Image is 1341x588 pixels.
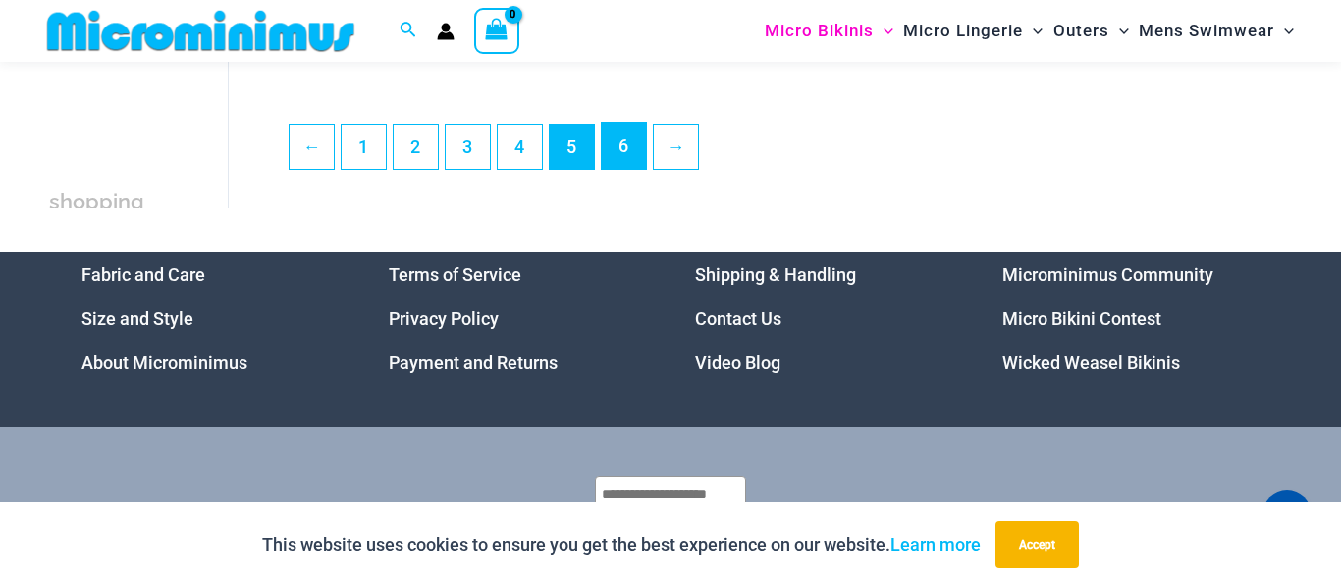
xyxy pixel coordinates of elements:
[290,125,334,169] a: ←
[765,6,874,56] span: Micro Bikinis
[874,6,893,56] span: Menu Toggle
[695,352,780,373] a: Video Blog
[49,189,144,214] span: shopping
[437,23,455,40] a: Account icon link
[1002,264,1213,285] a: Microminimus Community
[898,6,1047,56] a: Micro LingerieMenu ToggleMenu Toggle
[81,252,340,385] aside: Footer Widget 1
[550,125,594,169] span: Page 5
[474,8,519,53] a: View Shopping Cart, empty
[903,6,1023,56] span: Micro Lingerie
[288,122,1301,181] nav: Product Pagination
[695,264,856,285] a: Shipping & Handling
[342,125,386,169] a: Page 1
[1002,308,1161,329] a: Micro Bikini Contest
[81,308,193,329] a: Size and Style
[389,352,558,373] a: Payment and Returns
[1134,6,1299,56] a: Mens SwimwearMenu ToggleMenu Toggle
[498,125,542,169] a: Page 4
[262,530,981,560] p: This website uses cookies to ensure you get the best experience on our website.
[81,264,205,285] a: Fabric and Care
[81,252,340,385] nav: Menu
[389,252,647,385] nav: Menu
[1109,6,1129,56] span: Menu Toggle
[695,308,781,329] a: Contact Us
[1053,6,1109,56] span: Outers
[995,521,1079,568] button: Accept
[1274,6,1294,56] span: Menu Toggle
[1002,252,1261,385] nav: Menu
[389,264,521,285] a: Terms of Service
[695,252,953,385] aside: Footer Widget 3
[1048,6,1134,56] a: OutersMenu ToggleMenu Toggle
[400,19,417,43] a: Search icon link
[1023,6,1043,56] span: Menu Toggle
[394,125,438,169] a: Page 2
[446,125,490,169] a: Page 3
[49,185,159,285] h3: Micro Bikinis
[389,252,647,385] aside: Footer Widget 2
[1002,352,1180,373] a: Wicked Weasel Bikinis
[760,6,898,56] a: Micro BikinisMenu ToggleMenu Toggle
[1139,6,1274,56] span: Mens Swimwear
[757,3,1302,59] nav: Site Navigation
[695,252,953,385] nav: Menu
[1002,252,1261,385] aside: Footer Widget 4
[602,123,646,169] a: Page 6
[890,534,981,555] a: Learn more
[654,125,698,169] a: →
[389,308,499,329] a: Privacy Policy
[39,9,362,53] img: MM SHOP LOGO FLAT
[81,352,247,373] a: About Microminimus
